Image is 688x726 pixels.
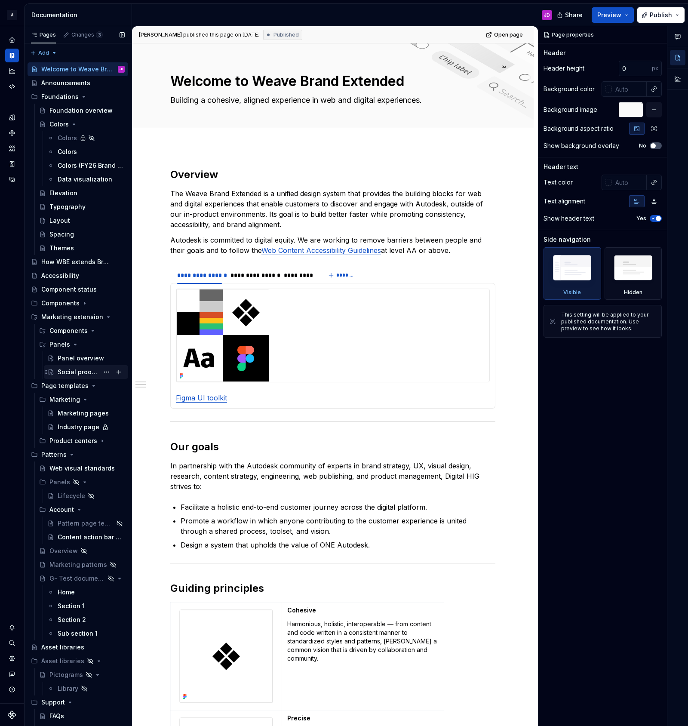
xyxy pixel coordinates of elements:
[36,228,128,241] a: Spacing
[544,247,601,300] div: Visible
[36,241,128,255] a: Themes
[5,111,19,124] div: Design tokens
[5,157,19,171] div: Storybook stories
[58,161,123,170] div: Colors (FY26 Brand refresh)
[561,311,656,332] div: This setting will be applied to your published documentation. Use preview to see how it looks.
[5,126,19,140] a: Components
[58,519,114,528] div: Pattern page template
[58,368,99,376] div: Social proof tabs
[49,574,105,583] div: G- Test documentation page
[36,434,128,448] div: Product centers
[612,175,647,190] input: Auto
[44,159,128,172] a: Colors (FY26 Brand refresh)
[544,178,573,187] div: Text color
[44,145,128,159] a: Colors
[41,299,80,308] div: Components
[5,621,19,634] button: Notifications
[36,503,128,517] div: Account
[28,90,128,104] div: Foundations
[49,395,80,404] div: Marketing
[36,104,128,117] a: Foundation overview
[44,351,128,365] a: Panel overview
[5,80,19,93] a: Code automation
[41,313,103,321] div: Marketing extension
[273,31,299,38] span: Published
[5,172,19,186] div: Data sources
[41,381,89,390] div: Page templates
[120,65,123,74] div: JD
[169,93,494,107] textarea: Building a cohesive, aligned experience in web and digital experiences.
[49,106,113,115] div: Foundation overview
[36,393,128,406] div: Marketing
[7,10,17,20] div: A
[49,189,77,197] div: Elevation
[8,711,16,719] a: Supernova Logo
[96,31,103,38] span: 3
[41,65,112,74] div: Welcome to Weave Brand Extended
[36,324,128,338] div: Components
[58,148,77,156] div: Colors
[44,599,128,613] a: Section 1
[28,654,128,668] div: Asset libraries
[71,31,103,38] div: Changes
[28,448,128,461] div: Patterns
[5,49,19,62] a: Documentation
[565,11,583,19] span: Share
[31,11,128,19] div: Documentation
[544,12,550,18] div: JD
[605,247,662,300] div: Hidden
[287,620,439,663] p: Harmonious, holistic, interoperable — from content and code written in a consistent manner to sta...
[624,289,642,296] div: Hidden
[58,423,99,431] div: Industry page
[44,517,128,530] a: Pattern page template
[28,76,128,90] a: Announcements
[28,47,60,59] button: Add
[44,530,128,544] a: Content action bar pattern
[58,134,77,142] div: Colors
[28,283,128,296] a: Component status
[5,652,19,665] a: Settings
[544,85,595,93] div: Background color
[36,338,128,351] div: Panels
[170,188,495,230] p: The Weave Brand Extended is a unified design system that provides the building blocks for web and...
[553,7,588,23] button: Share
[287,606,316,614] strong: Cohesive
[28,296,128,310] div: Components
[58,615,86,624] div: Section 2
[36,186,128,200] a: Elevation
[41,698,65,707] div: Support
[28,695,128,709] div: Support
[36,117,128,131] a: Colors
[544,124,614,133] div: Background aspect ratio
[36,544,128,558] a: Overview
[36,572,128,585] a: G- Test documentation page
[170,461,495,492] p: In partnership with the Autodesk community of experts in brand strategy, UX, visual design, resea...
[544,197,585,206] div: Text alignment
[176,394,227,402] a: Figma UI toolkit
[5,33,19,47] a: Home
[49,340,70,349] div: Panels
[563,289,581,296] div: Visible
[181,516,495,536] p: Promote a workflow in which anyone contributing to the customer experience is united through a sh...
[592,7,634,23] button: Preview
[49,203,86,211] div: Typography
[652,65,658,72] p: px
[636,215,646,222] label: Yes
[28,640,128,654] a: Asset libraries
[41,285,97,294] div: Component status
[49,326,88,335] div: Components
[169,71,494,92] textarea: Welcome to Weave Brand Extended
[58,354,104,363] div: Panel overview
[181,540,495,550] p: Design a system that upholds the value of ONE Autodesk.
[41,657,84,665] div: Asset libraries
[58,684,78,693] div: Library
[619,61,652,76] input: Auto
[170,440,495,454] h2: Our goals
[44,585,128,599] a: Home
[36,558,128,572] a: Marketing patterns
[28,255,128,269] a: How WBE extends Brand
